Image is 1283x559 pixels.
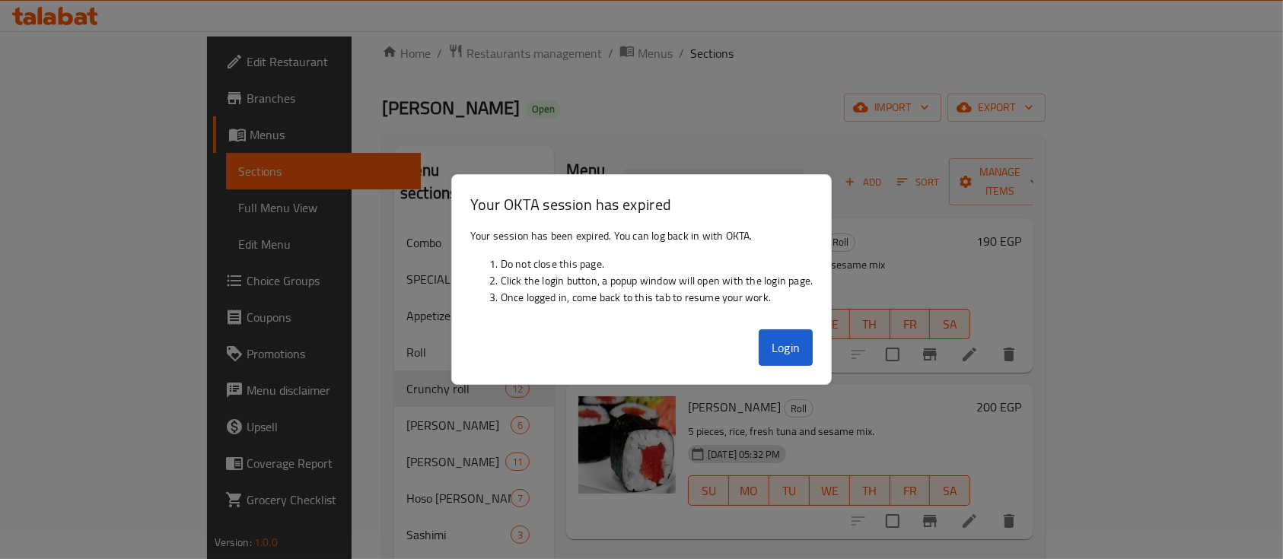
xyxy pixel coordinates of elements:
[501,256,813,272] li: Do not close this page.
[452,221,832,323] div: Your session has been expired. You can log back in with OKTA.
[470,193,813,215] h3: Your OKTA session has expired
[501,289,813,306] li: Once logged in, come back to this tab to resume your work.
[759,329,813,366] button: Login
[501,272,813,289] li: Click the login button, a popup window will open with the login page.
